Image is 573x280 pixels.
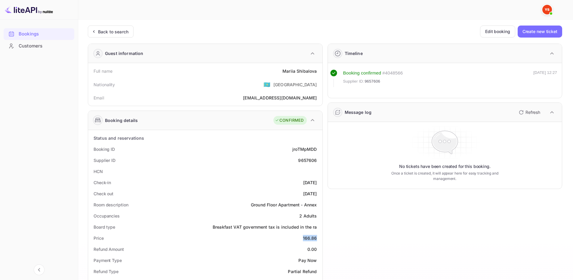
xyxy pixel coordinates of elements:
[243,95,317,101] div: [EMAIL_ADDRESS][DOMAIN_NAME]
[292,146,317,152] div: jroTMpMDD
[98,29,128,35] div: Back to search
[94,190,113,197] div: Check out
[34,264,45,275] button: Collapse navigation
[480,26,515,38] button: Edit booking
[515,108,543,117] button: Refresh
[94,95,104,101] div: Email
[94,202,128,208] div: Room description
[19,43,71,50] div: Customers
[345,109,372,115] div: Message log
[94,157,116,163] div: Supplier ID
[525,109,540,115] p: Refresh
[4,28,74,39] a: Bookings
[94,246,124,252] div: Refund Amount
[518,26,562,38] button: Create new ticket
[105,50,143,56] div: Guest information
[94,179,111,186] div: Check-in
[94,235,104,241] div: Price
[94,146,115,152] div: Booking ID
[94,213,120,219] div: Occupancies
[94,257,122,263] div: Payment Type
[542,5,552,14] img: Yandex Support
[94,81,115,88] div: Nationality
[4,28,74,40] div: Bookings
[94,168,103,175] div: HCN
[94,224,115,230] div: Board type
[365,78,380,84] span: 9657606
[303,235,317,241] div: 166.86
[533,70,557,87] div: [DATE] 12:27
[275,117,303,123] div: CONFIRMED
[298,257,317,263] div: Pay Now
[4,40,74,51] a: Customers
[343,78,364,84] span: Supplier ID:
[343,70,381,77] div: Booking confirmed
[94,68,112,74] div: Full name
[251,202,317,208] div: Ground Floor Apartment - Annex
[382,70,403,77] div: # 4048566
[299,213,317,219] div: 2 Adults
[5,5,53,14] img: LiteAPI logo
[345,50,363,56] div: Timeline
[94,135,144,141] div: Status and reservations
[307,246,317,252] div: 0.00
[399,163,491,169] p: No tickets have been created for this booking.
[105,117,138,123] div: Booking details
[298,157,317,163] div: 9657606
[303,190,317,197] div: [DATE]
[282,68,317,74] div: Mariia Shibalova
[94,268,119,275] div: Refund Type
[4,40,74,52] div: Customers
[382,171,508,181] p: Once a ticket is created, it will appear here for easy tracking and management.
[273,81,317,88] div: [GEOGRAPHIC_DATA]
[213,224,317,230] div: Breakfast VAT government tax is included in the ra
[19,31,71,38] div: Bookings
[263,79,270,90] span: United States
[303,179,317,186] div: [DATE]
[288,268,317,275] div: Partial Refund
